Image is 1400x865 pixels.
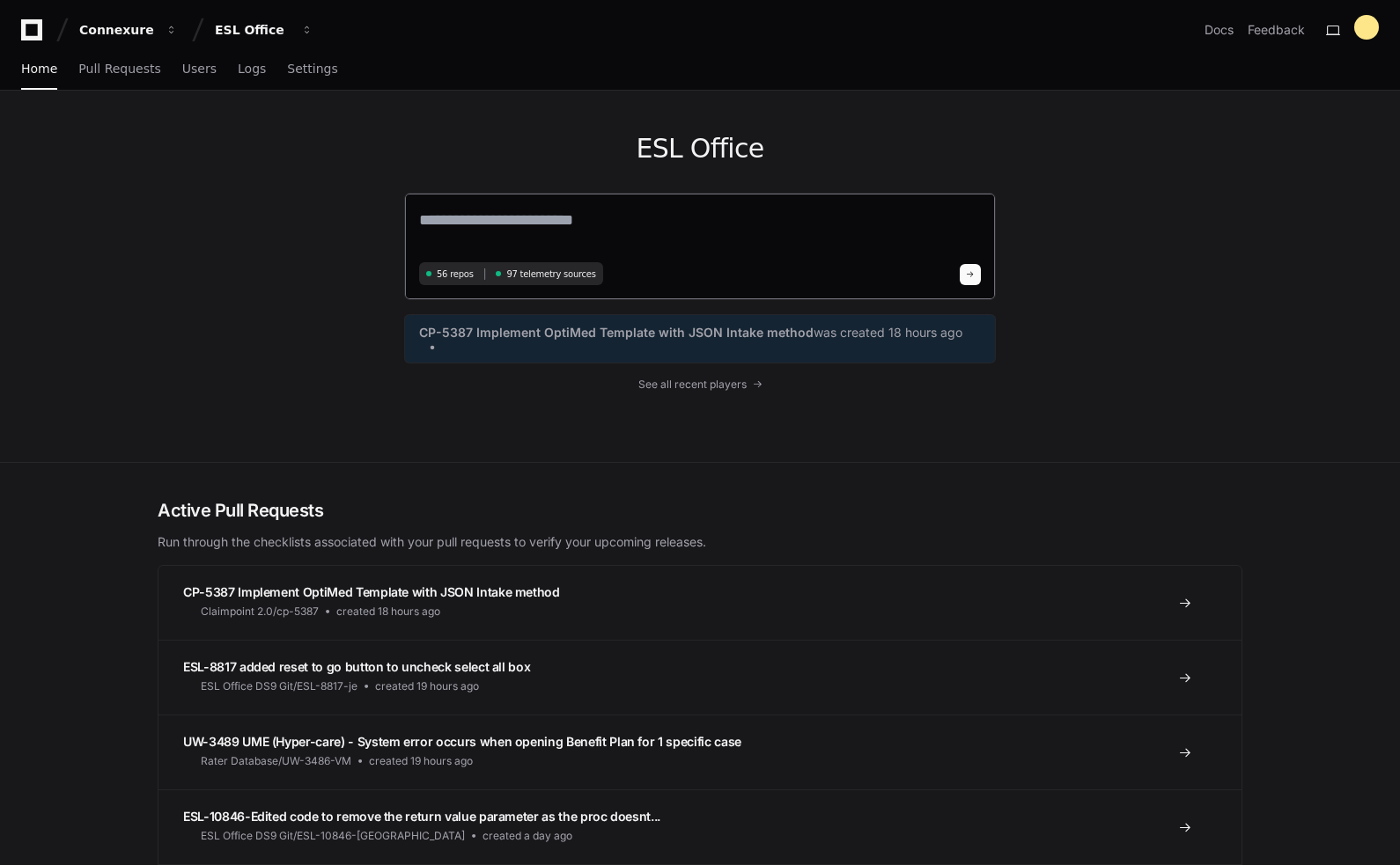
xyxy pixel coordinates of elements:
[287,49,337,90] a: Settings
[158,789,1242,864] a: ESL-10846-Edited code to remove the return value parameter as the proc doesnt...ESL Office DS9 Gi...
[201,754,351,768] span: Rater Database/UW-3486-VM
[483,829,572,843] span: created a day ago
[158,640,1242,715] a: ESL-8817 added reset to go button to uncheck select all boxESL Office DS9 Git/ESL-8817-jecreated ...
[419,324,981,354] a: CP-5387 Implement OptiMed Template with JSON Intake methodwas created 18 hours ago
[201,605,319,619] span: Claimpoint 2.0/cp-5387
[183,734,741,749] span: UW-3489 UME (Hyper-care) - System error occurs when opening Benefit Plan for 1 specific case
[79,21,155,39] div: Connexure
[158,533,1242,551] p: Run through the checklists associated with your pull requests to verify your upcoming releases.
[158,498,1242,523] h2: Active Pull Requests
[78,63,160,74] span: Pull Requests
[182,63,217,74] span: Users
[404,378,996,392] a: See all recent players
[201,679,357,693] span: ESL Office DS9 Git/ESL-8817-je
[72,14,185,46] button: Connexure
[158,715,1242,789] a: UW-3489 UME (Hyper-care) - System error occurs when opening Benefit Plan for 1 specific caseRater...
[1248,21,1305,39] button: Feedback
[215,21,291,39] div: ESL Office
[287,63,337,74] span: Settings
[404,133,996,165] h1: ESL Office
[369,754,473,768] span: created 19 hours ago
[208,14,321,46] button: ESL Office
[78,49,160,90] a: Pull Requests
[1205,21,1234,39] a: Docs
[238,49,266,90] a: Logs
[437,268,474,281] span: 56 repos
[21,63,57,74] span: Home
[183,809,660,824] span: ESL-10846-Edited code to remove the return value parameter as the proc doesnt...
[158,566,1242,640] a: CP-5387 Implement OptiMed Template with JSON Intake methodClaimpoint 2.0/cp-5387created 18 hours ago
[183,659,530,674] span: ESL-8817 added reset to go button to uncheck select all box
[183,584,560,599] span: CP-5387 Implement OptiMed Template with JSON Intake method
[21,49,57,90] a: Home
[182,49,217,90] a: Users
[375,679,479,693] span: created 19 hours ago
[238,63,266,74] span: Logs
[201,829,465,843] span: ESL Office DS9 Git/ESL-10846-[GEOGRAPHIC_DATA]
[419,324,814,341] span: CP-5387 Implement OptiMed Template with JSON Intake method
[814,324,962,341] span: was created 18 hours ago
[336,605,440,619] span: created 18 hours ago
[638,378,747,392] span: See all recent players
[506,268,595,281] span: 97 telemetry sources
